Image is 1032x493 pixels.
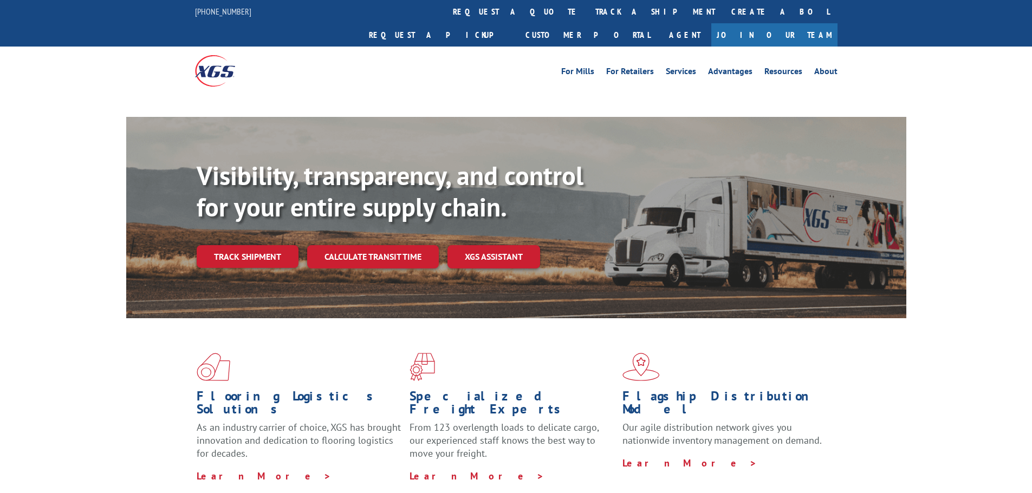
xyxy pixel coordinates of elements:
[814,67,838,79] a: About
[197,159,583,224] b: Visibility, transparency, and control for your entire supply chain.
[197,421,401,459] span: As an industry carrier of choice, XGS has brought innovation and dedication to flooring logistics...
[622,421,822,446] span: Our agile distribution network gives you nationwide inventory management on demand.
[561,67,594,79] a: For Mills
[708,67,752,79] a: Advantages
[410,390,614,421] h1: Specialized Freight Experts
[447,245,540,268] a: XGS ASSISTANT
[764,67,802,79] a: Resources
[622,390,827,421] h1: Flagship Distribution Model
[195,6,251,17] a: [PHONE_NUMBER]
[197,353,230,381] img: xgs-icon-total-supply-chain-intelligence-red
[517,23,658,47] a: Customer Portal
[361,23,517,47] a: Request a pickup
[622,457,757,469] a: Learn More >
[658,23,711,47] a: Agent
[410,470,544,482] a: Learn More >
[197,245,298,268] a: Track shipment
[711,23,838,47] a: Join Our Team
[606,67,654,79] a: For Retailers
[410,421,614,469] p: From 123 overlength loads to delicate cargo, our experienced staff knows the best way to move you...
[197,470,332,482] a: Learn More >
[197,390,401,421] h1: Flooring Logistics Solutions
[622,353,660,381] img: xgs-icon-flagship-distribution-model-red
[307,245,439,268] a: Calculate transit time
[410,353,435,381] img: xgs-icon-focused-on-flooring-red
[666,67,696,79] a: Services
